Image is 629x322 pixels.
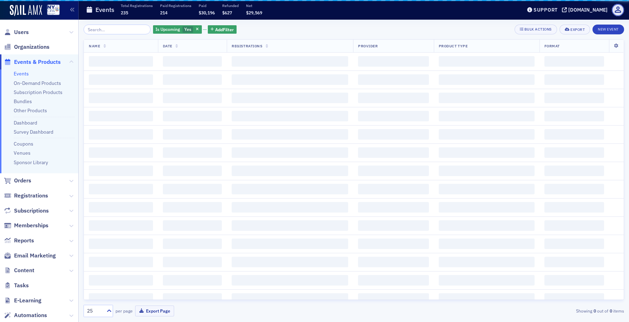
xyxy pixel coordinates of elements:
a: Reports [4,237,34,244]
h1: Events [95,6,114,14]
span: ‌ [439,111,535,121]
a: New Event [592,26,624,32]
span: $29,569 [246,10,262,15]
span: Email Marketing [14,252,56,260]
span: ‌ [544,93,604,103]
span: ‌ [358,239,429,249]
a: Users [4,28,29,36]
span: ‌ [163,239,222,249]
a: Dashboard [14,120,37,126]
a: Other Products [14,107,47,114]
span: ‌ [439,147,535,158]
span: ‌ [544,184,604,194]
span: 235 [121,10,128,15]
div: Showing out of items [449,308,624,314]
span: ‌ [544,56,604,67]
a: SailAMX [10,5,42,16]
span: Format [544,43,560,48]
span: ‌ [232,166,348,176]
span: ‌ [439,74,535,85]
span: ‌ [439,293,535,304]
span: ‌ [439,202,535,213]
a: E-Learning [4,297,41,304]
span: Yes [184,26,191,32]
span: Orders [14,177,31,185]
p: Refunded [222,3,239,8]
a: Events & Products [4,58,61,66]
span: ‌ [358,220,429,231]
strong: 0 [608,308,613,314]
input: Search… [84,25,151,34]
span: Organizations [14,43,49,51]
a: Events [14,71,29,77]
span: ‌ [358,74,429,85]
span: Users [14,28,29,36]
span: ‌ [439,220,535,231]
span: ‌ [439,239,535,249]
a: Orders [4,177,31,185]
span: $30,196 [199,10,215,15]
strong: 0 [592,308,597,314]
div: Yes [153,25,202,34]
span: Subscriptions [14,207,49,215]
div: 25 [87,307,102,315]
span: ‌ [439,257,535,267]
span: Date [163,43,172,48]
span: ‌ [163,293,222,304]
span: Registrations [14,192,48,200]
span: ‌ [163,74,222,85]
span: ‌ [232,239,348,249]
span: ‌ [544,111,604,121]
span: Is Upcoming [155,26,180,32]
span: ‌ [232,275,348,286]
span: Automations [14,311,47,319]
span: ‌ [163,257,222,267]
span: ‌ [439,93,535,103]
span: ‌ [89,275,153,286]
span: ‌ [89,147,153,158]
span: ‌ [439,129,535,140]
span: ‌ [232,220,348,231]
span: ‌ [544,257,604,267]
span: ‌ [89,111,153,121]
span: ‌ [163,166,222,176]
span: ‌ [544,166,604,176]
a: Venues [14,150,31,156]
span: Tasks [14,282,29,289]
span: ‌ [89,257,153,267]
span: Content [14,267,34,274]
span: Memberships [14,222,48,229]
span: Name [89,43,100,48]
span: ‌ [89,166,153,176]
span: ‌ [544,202,604,213]
span: ‌ [163,202,222,213]
p: Paid Registrations [160,3,191,8]
span: ‌ [358,275,429,286]
span: Add Filter [215,26,234,33]
button: New Event [592,25,624,34]
span: ‌ [89,93,153,103]
span: ‌ [358,56,429,67]
span: ‌ [358,129,429,140]
span: ‌ [544,74,604,85]
span: ‌ [544,275,604,286]
a: Automations [4,311,47,319]
a: Coupons [14,141,33,147]
span: Registrations [232,43,262,48]
a: Email Marketing [4,252,56,260]
a: Bundles [14,98,32,105]
span: ‌ [232,202,348,213]
span: $627 [222,10,232,15]
span: ‌ [232,147,348,158]
span: Events & Products [14,58,61,66]
span: ‌ [232,293,348,304]
span: ‌ [358,184,429,194]
span: ‌ [232,184,348,194]
button: Export Page [135,306,174,316]
a: On-Demand Products [14,80,61,86]
div: Support [534,7,558,13]
span: ‌ [89,220,153,231]
span: ‌ [232,129,348,140]
span: ‌ [358,93,429,103]
a: Tasks [4,282,29,289]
